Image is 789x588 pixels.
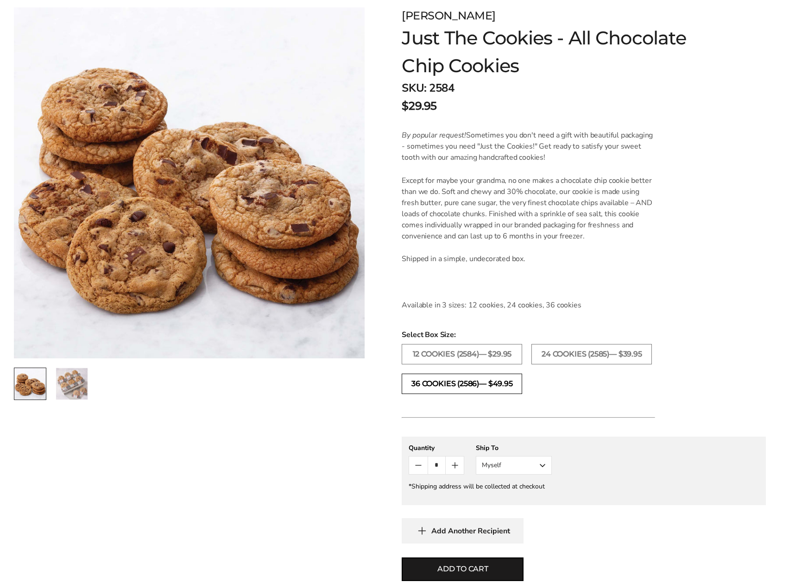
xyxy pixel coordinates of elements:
[402,374,522,394] label: 36 COOKIES (2586)— $49.95
[402,518,524,544] button: Add Another Recipient
[409,444,464,452] div: Quantity
[56,368,88,400] a: 2 / 2
[446,457,464,474] button: Count plus
[402,253,655,264] p: Shipped in a simple, undecorated box.
[409,482,759,491] div: *Shipping address will be collected at checkout
[402,344,522,364] label: 12 COOKIES (2584)— $29.95
[402,130,655,163] p: Sometimes you don't need a gift with beautiful packaging - sometimes you need "Just the Cookies!"...
[14,368,46,400] a: 1 / 2
[7,553,96,581] iframe: Sign Up via Text for Offers
[437,563,488,575] span: Add to cart
[476,444,552,452] div: Ship To
[402,24,697,80] h1: Just The Cookies - All Chocolate Chip Cookies
[402,7,697,24] div: [PERSON_NAME]
[402,557,524,581] button: Add to cart
[56,368,88,400] img: Just The Cookies - All Chocolate Chip Cookies
[402,130,466,140] em: By popular request!
[409,457,427,474] button: Count minus
[402,175,655,242] p: Except for maybe your grandma, no one makes a chocolate chip cookie better than we do. Soft and c...
[431,526,510,536] span: Add Another Recipient
[428,457,446,474] input: Quantity
[402,98,436,114] span: $29.95
[476,456,552,475] button: Myself
[429,81,454,95] span: 2584
[531,344,652,364] label: 24 COOKIES (2585)— $39.95
[402,300,655,311] p: Available in 3 sizes: 12 cookies, 24 cookies, 36 cookies
[402,329,766,340] span: Select Box Size:
[402,81,426,95] strong: SKU:
[14,368,46,400] img: Just The Cookies - All Chocolate Chip Cookies
[14,7,365,358] img: Just The Cookies - All Chocolate Chip Cookies
[402,437,766,505] gfm-form: New recipient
